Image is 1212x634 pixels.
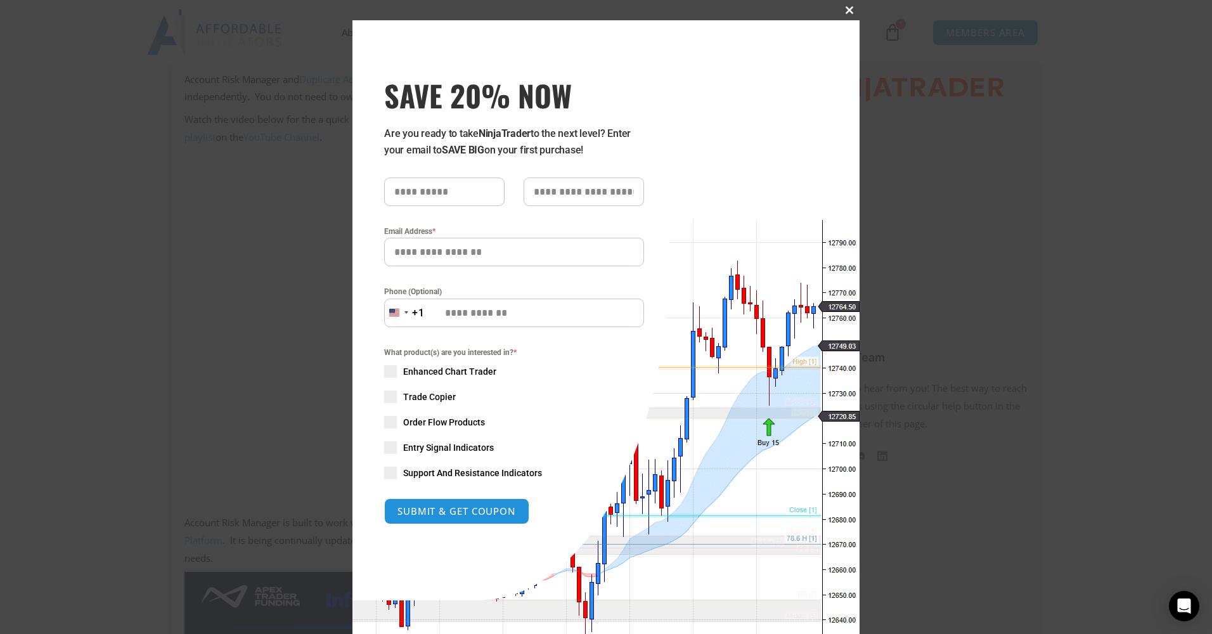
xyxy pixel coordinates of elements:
[384,365,644,378] label: Enhanced Chart Trader
[384,285,644,298] label: Phone (Optional)
[403,365,496,378] span: Enhanced Chart Trader
[384,225,644,238] label: Email Address
[384,77,644,113] span: SAVE 20% NOW
[384,126,644,158] p: Are you ready to take to the next level? Enter your email to on your first purchase!
[384,498,529,524] button: SUBMIT & GET COUPON
[384,346,644,359] span: What product(s) are you interested in?
[403,441,494,454] span: Entry Signal Indicators
[412,305,425,321] div: +1
[1169,591,1199,621] div: Open Intercom Messenger
[403,391,456,403] span: Trade Copier
[384,467,644,479] label: Support And Resistance Indicators
[403,416,485,429] span: Order Flow Products
[384,391,644,403] label: Trade Copier
[384,441,644,454] label: Entry Signal Indicators
[384,416,644,429] label: Order Flow Products
[403,467,542,479] span: Support And Resistance Indicators
[384,299,425,327] button: Selected country
[479,127,531,139] strong: NinjaTrader
[442,144,484,156] strong: SAVE BIG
